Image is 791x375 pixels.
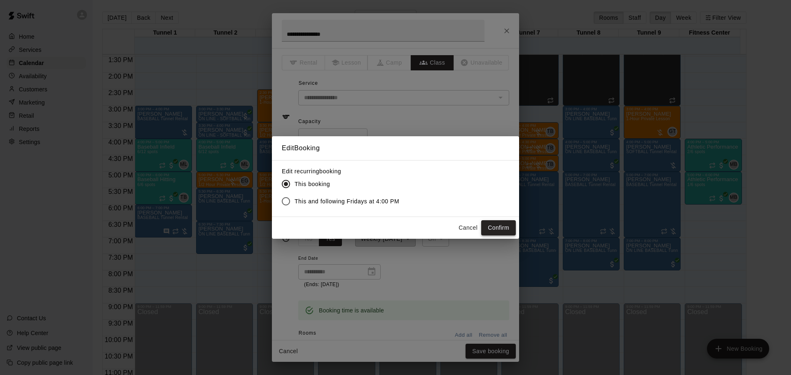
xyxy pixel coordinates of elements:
button: Confirm [481,220,516,235]
h2: Edit Booking [272,136,519,160]
button: Cancel [455,220,481,235]
span: This booking [295,180,330,189]
span: This and following Fridays at 4:00 PM [295,197,399,206]
label: Edit recurring booking [282,167,406,175]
